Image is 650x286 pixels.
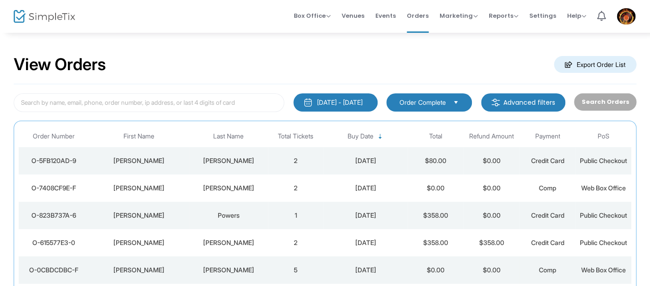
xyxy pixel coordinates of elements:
[268,202,324,229] td: 1
[21,156,87,165] div: O-5FB120AD-9
[192,238,266,247] div: Carden
[408,174,464,202] td: $0.00
[348,133,374,140] span: Buy Date
[554,56,636,73] m-button: Export Order List
[326,211,405,220] div: 8/12/2025
[326,266,405,275] div: 8/12/2025
[268,126,324,147] th: Total Tickets
[91,211,187,220] div: Larry
[268,229,324,256] td: 2
[21,238,87,247] div: O-615577E3-0
[375,4,396,27] span: Events
[408,202,464,229] td: $358.00
[531,239,564,246] span: Credit Card
[489,11,518,20] span: Reports
[463,256,519,284] td: $0.00
[581,266,626,274] span: Web Box Office
[342,4,364,27] span: Venues
[91,238,187,247] div: Clark
[326,156,405,165] div: 8/13/2025
[539,184,556,192] span: Comp
[598,133,609,140] span: PoS
[14,93,284,112] input: Search by name, email, phone, order number, ip address, or last 4 digits of card
[213,133,244,140] span: Last Name
[580,211,627,219] span: Public Checkout
[377,133,384,140] span: Sortable
[21,266,87,275] div: O-0CBDCDBC-F
[450,97,462,107] button: Select
[33,133,75,140] span: Order Number
[408,126,464,147] th: Total
[581,184,626,192] span: Web Box Office
[535,133,560,140] span: Payment
[326,238,405,247] div: 8/12/2025
[529,4,556,27] span: Settings
[399,98,446,107] span: Order Complete
[192,266,266,275] div: Jones
[408,256,464,284] td: $0.00
[463,229,519,256] td: $358.00
[303,98,312,107] img: monthly
[21,184,87,193] div: O-7408CF9E-F
[91,266,187,275] div: Penny
[268,147,324,174] td: 2
[293,93,378,112] button: [DATE] - [DATE]
[408,147,464,174] td: $80.00
[91,184,187,193] div: Lee
[123,133,154,140] span: First Name
[317,98,363,107] div: [DATE] - [DATE]
[481,93,565,112] m-button: Advanced filters
[440,11,478,20] span: Marketing
[192,184,266,193] div: Graves
[580,239,627,246] span: Public Checkout
[268,256,324,284] td: 5
[580,157,627,164] span: Public Checkout
[14,55,106,75] h2: View Orders
[531,211,564,219] span: Credit Card
[408,229,464,256] td: $358.00
[567,11,586,20] span: Help
[91,156,187,165] div: Katherine
[531,157,564,164] span: Credit Card
[268,174,324,202] td: 2
[463,202,519,229] td: $0.00
[463,174,519,202] td: $0.00
[407,4,429,27] span: Orders
[326,184,405,193] div: 8/12/2025
[21,211,87,220] div: O-823B737A-6
[463,126,519,147] th: Refund Amount
[192,156,266,165] div: Goodwin
[491,98,500,107] img: filter
[463,147,519,174] td: $0.00
[192,211,266,220] div: Powers
[294,11,331,20] span: Box Office
[539,266,556,274] span: Comp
